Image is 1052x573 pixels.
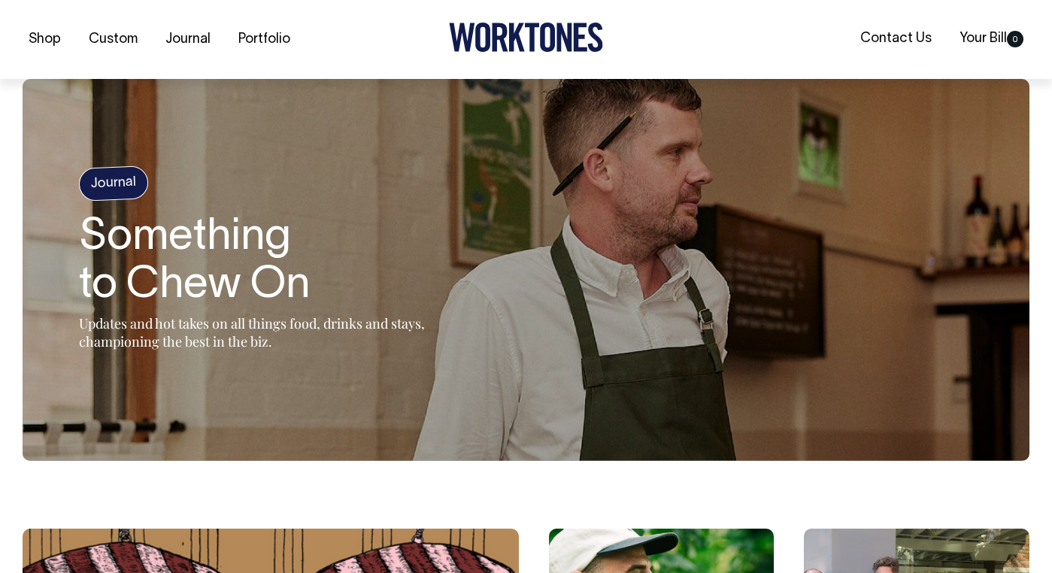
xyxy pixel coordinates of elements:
[953,26,1029,51] a: Your Bill0
[1007,31,1023,47] span: 0
[23,27,67,52] a: Shop
[78,165,149,202] h4: Journal
[83,27,144,52] a: Custom
[79,214,455,311] h1: Something to Chew On
[79,314,455,350] p: Updates and hot takes on all things food, drinks and stays, championing the best in the biz.
[854,26,938,51] a: Contact Us
[232,27,296,52] a: Portfolio
[159,27,217,52] a: Journal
